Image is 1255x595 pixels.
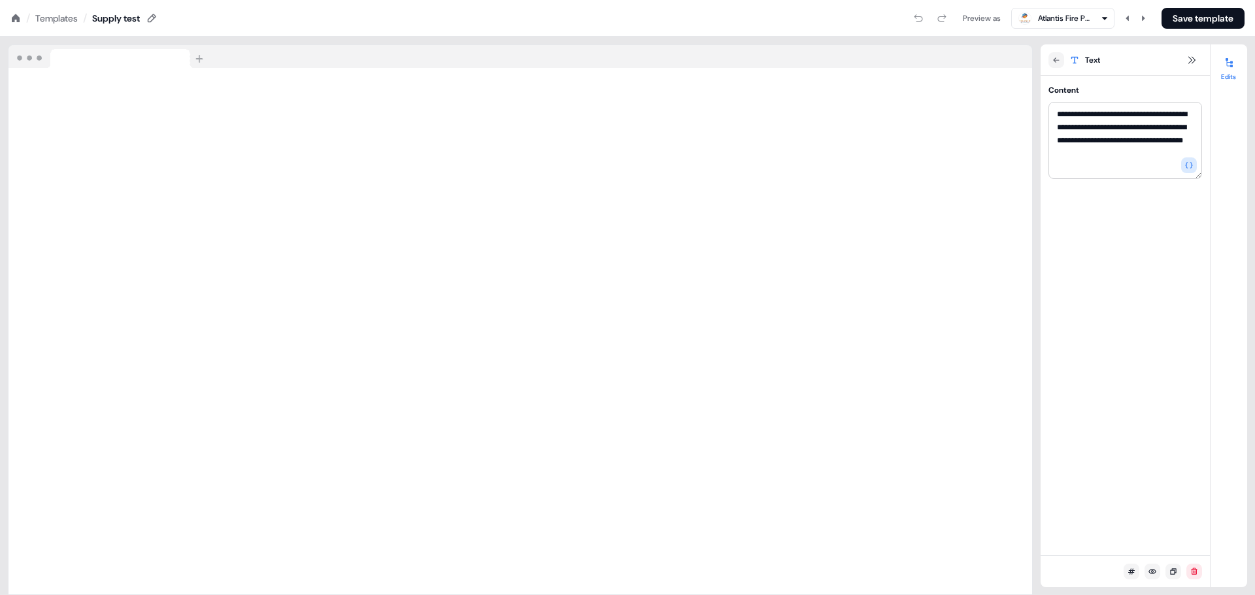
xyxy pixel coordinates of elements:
[1048,84,1079,97] div: Content
[92,12,140,25] div: Supply test
[35,12,78,25] a: Templates
[1162,8,1245,29] button: Save template
[1211,52,1247,81] button: Edits
[8,45,209,69] img: Browser topbar
[26,11,30,25] div: /
[1085,54,1100,67] span: Text
[1011,8,1114,29] button: Atlantis Fire Protection
[83,11,87,25] div: /
[963,12,1001,25] div: Preview as
[1038,12,1090,25] div: Atlantis Fire Protection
